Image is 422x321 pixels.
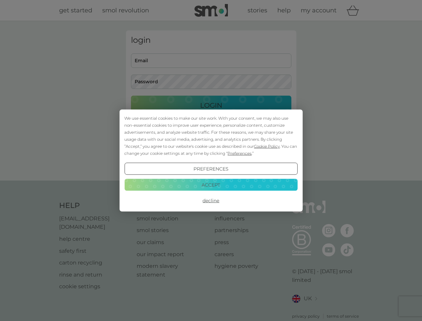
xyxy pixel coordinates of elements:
[124,115,297,157] div: We use essential cookies to make our site work. With your consent, we may also use non-essential ...
[124,163,297,175] button: Preferences
[228,151,252,156] span: Preferences
[254,144,280,149] span: Cookie Policy
[119,110,302,212] div: Cookie Consent Prompt
[124,179,297,191] button: Accept
[124,195,297,207] button: Decline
